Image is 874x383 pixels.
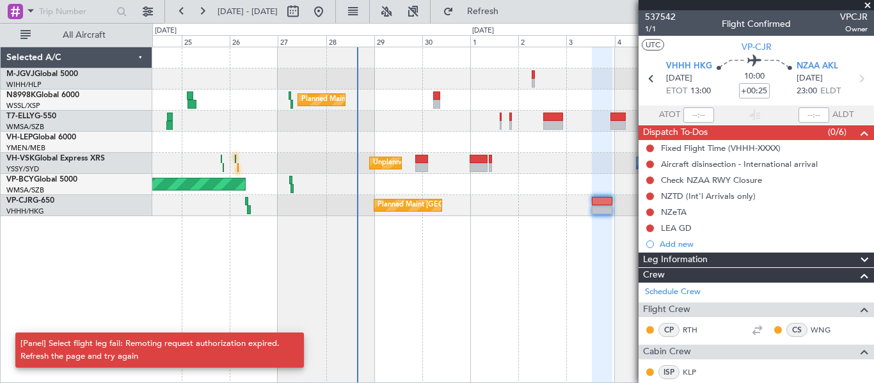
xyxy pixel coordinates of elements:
span: Leg Information [643,253,708,267]
div: 2 [518,35,566,47]
span: Refresh [456,7,510,16]
a: WIHH/HLP [6,80,42,90]
span: 10:00 [744,70,765,83]
div: 26 [230,35,278,47]
span: ELDT [820,85,841,98]
div: [DATE] [155,26,177,36]
button: UTC [642,39,664,51]
span: ETOT [666,85,687,98]
div: 1 [470,35,518,47]
span: NZAA AKL [797,60,838,73]
span: VP-CJR [6,197,33,205]
div: Unplanned Maint Sydney ([PERSON_NAME] Intl) [373,153,530,173]
div: LEA GD [661,223,692,233]
span: T7-ELLY [6,113,35,120]
input: --:-- [683,107,714,123]
span: ALDT [832,109,854,121]
div: Aircraft disinsection - International arrival [661,159,818,169]
span: 23:00 [797,85,817,98]
span: [DATE] [797,72,823,85]
span: VH-VSK [6,155,35,162]
div: CP [658,323,679,337]
a: Schedule Crew [645,286,701,299]
div: [DATE] [472,26,494,36]
span: VPCJR [840,10,868,24]
div: Fixed Flight Time (VHHH-XXXX) [661,143,781,153]
span: VP-CJR [742,40,772,54]
button: Refresh [437,1,514,22]
span: 1/1 [645,24,676,35]
div: 29 [374,35,422,47]
a: M-JGVJGlobal 5000 [6,70,78,78]
div: 3 [566,35,614,47]
a: WMSA/SZB [6,122,44,132]
div: 25 [182,35,230,47]
span: Crew [643,268,665,283]
span: [DATE] - [DATE] [218,6,278,17]
div: NZTD (Int'l Arrivals only) [661,191,756,201]
span: M-JGVJ [6,70,35,78]
a: YSSY/SYD [6,164,39,174]
span: 13:00 [690,85,711,98]
span: Cabin Crew [643,345,691,359]
a: WNG [811,324,839,336]
span: All Aircraft [33,31,135,40]
a: VP-CJRG-650 [6,197,54,205]
span: Dispatch To-Dos [643,125,708,140]
div: 30 [422,35,470,47]
div: ISP [658,365,679,379]
a: KLP [683,366,711,378]
div: 27 [278,35,326,47]
span: Owner [840,24,868,35]
div: [Panel] Select flight leg fail: Remoting request authorization expired. Refresh the page and try ... [20,338,285,363]
div: Add new [660,238,868,249]
span: N8998K [6,91,36,99]
span: VHHH HKG [666,60,712,73]
div: CS [786,323,807,337]
a: VH-LEPGlobal 6000 [6,134,76,141]
button: All Aircraft [14,25,139,45]
a: N8998KGlobal 6000 [6,91,79,99]
span: (0/6) [828,125,846,139]
div: Flight Confirmed [722,17,791,31]
a: VHHH/HKG [6,207,44,216]
div: Planned Maint [GEOGRAPHIC_DATA] ([GEOGRAPHIC_DATA] Intl) [377,196,591,215]
div: 24 [134,35,182,47]
span: Flight Crew [643,302,690,317]
div: 28 [326,35,374,47]
span: VP-BCY [6,176,34,184]
div: NZeTA [661,207,687,217]
a: VH-VSKGlobal Express XRS [6,155,105,162]
div: 4 [615,35,663,47]
div: Check NZAA RWY Closure [661,175,762,185]
span: ATOT [659,109,680,121]
a: RTH [683,324,711,336]
a: WMSA/SZB [6,185,44,195]
span: 537542 [645,10,676,24]
input: Trip Number [39,2,113,21]
a: YMEN/MEB [6,143,45,153]
a: T7-ELLYG-550 [6,113,56,120]
a: VP-BCYGlobal 5000 [6,176,77,184]
div: Planned Maint [GEOGRAPHIC_DATA] ([GEOGRAPHIC_DATA] Intl) [301,90,515,109]
span: [DATE] [666,72,692,85]
a: WSSL/XSP [6,101,40,111]
span: VH-LEP [6,134,33,141]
